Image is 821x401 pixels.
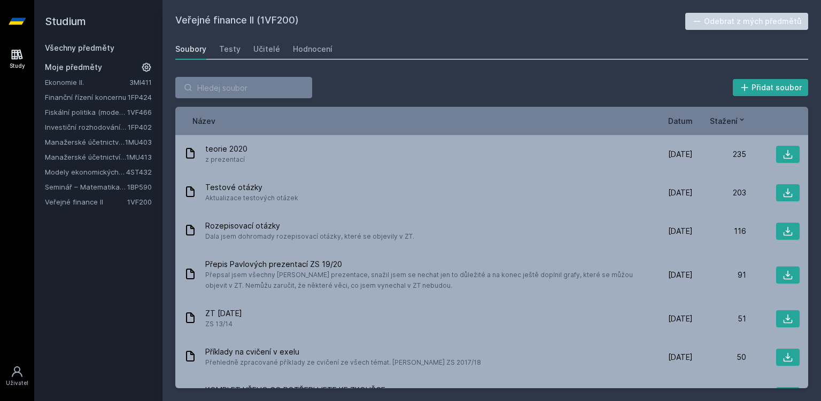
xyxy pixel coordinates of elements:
span: Aktualizace testových otázek [205,193,298,203]
span: [DATE] [668,270,693,280]
span: [DATE] [668,313,693,324]
span: Testové otázky [205,182,298,193]
a: Investiční rozhodování a dlouhodobé financování [45,122,128,132]
span: ZS 13/14 [205,319,242,329]
div: Soubory [175,44,206,54]
span: Přepis Pavlových prezentací ZS 19/20 [205,259,635,270]
div: 235 [693,149,746,160]
span: [DATE] [668,226,693,237]
a: Manažerské účetnictví pro vedlejší specializaci [45,152,126,162]
a: Seminář – Matematika pro finance [45,182,127,192]
div: Hodnocení [293,44,332,54]
h2: Veřejné finance II (1VF200) [175,13,685,30]
span: ZT [DATE] [205,308,242,319]
a: 3MI411 [129,78,152,87]
a: 1FP424 [128,93,152,101]
span: Moje předměty [45,62,102,73]
input: Hledej soubor [175,77,312,98]
a: Učitelé [253,38,280,60]
a: Testy [219,38,241,60]
span: KOMPLET VŠEHO CO POTŘEBUJETE KE ZKOUŠCE [205,385,421,396]
div: Testy [219,44,241,54]
div: Study [10,62,25,70]
a: Soubory [175,38,206,60]
div: Učitelé [253,44,280,54]
div: 116 [693,226,746,237]
div: 50 [693,352,746,363]
div: Uživatel [6,379,28,387]
a: Modely ekonomických a finančních časových řad [45,167,126,177]
button: Stažení [710,115,746,127]
span: Přehledně zpracované příklady ze cvičení ze všech témat. [PERSON_NAME] ZS 2017/18 [205,357,481,368]
a: 1BP590 [127,183,152,191]
a: Všechny předměty [45,43,114,52]
span: [DATE] [668,149,693,160]
a: Manažerské účetnictví II. [45,137,125,147]
span: [DATE] [668,187,693,198]
button: Přidat soubor [733,79,809,96]
span: [DATE] [668,352,693,363]
a: 4ST432 [126,168,152,176]
span: Dala jsem dohromady rozepisovací otázky, které se objevily v ZT. [205,231,414,242]
div: 203 [693,187,746,198]
button: Odebrat z mých předmětů [685,13,809,30]
a: Ekonomie II. [45,77,129,88]
a: 1VF200 [127,198,152,206]
span: Přepsal jsem všechny [PERSON_NAME] prezentace, snažil jsem se nechat jen to důležité a na konec j... [205,270,635,291]
button: Datum [668,115,693,127]
span: Rozepisovací otázky [205,221,414,231]
a: Veřejné finance II [45,196,127,207]
button: Název [192,115,215,127]
a: Fiskální politika (moderní trendy a případové studie) (anglicky) [45,107,127,117]
div: 91 [693,270,746,280]
a: 1VF466 [127,108,152,116]
a: 1MU413 [126,153,152,161]
span: Příklady na cvičení v exelu [205,347,481,357]
span: teorie 2020 [205,144,247,154]
span: Stažení [710,115,738,127]
a: Study [2,43,32,75]
a: Hodnocení [293,38,332,60]
a: 1MU403 [125,138,152,146]
a: Uživatel [2,360,32,392]
span: z prezentací [205,154,247,165]
a: 1FP402 [128,123,152,131]
a: Finanční řízení koncernu [45,92,128,103]
div: 51 [693,313,746,324]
